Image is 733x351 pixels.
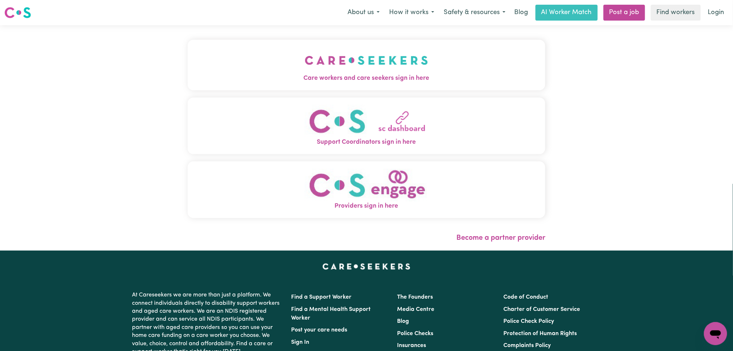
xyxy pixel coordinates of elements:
button: How it works [384,5,439,20]
a: The Founders [397,294,433,300]
button: Providers sign in here [188,161,546,218]
a: Post your care needs [291,327,348,333]
a: Find workers [651,5,701,21]
a: Post a job [604,5,645,21]
a: Sign In [291,339,310,345]
button: About us [343,5,384,20]
a: Find a Mental Health Support Worker [291,307,371,321]
button: Support Coordinators sign in here [188,97,546,154]
a: Code of Conduct [503,294,548,300]
button: Care workers and care seekers sign in here [188,40,546,90]
a: Blog [510,5,533,21]
a: Police Check Policy [503,318,554,324]
a: Login [704,5,729,21]
a: Blog [397,318,409,324]
span: Support Coordinators sign in here [188,138,546,147]
iframe: Button to launch messaging window [704,322,727,345]
a: Find a Support Worker [291,294,352,300]
a: Insurances [397,343,426,348]
a: Charter of Customer Service [503,307,580,312]
span: Care workers and care seekers sign in here [188,74,546,83]
a: Become a partner provider [456,234,545,242]
a: Protection of Human Rights [503,331,577,337]
a: AI Worker Match [536,5,598,21]
button: Safety & resources [439,5,510,20]
img: Careseekers logo [4,6,31,19]
a: Media Centre [397,307,435,312]
a: Complaints Policy [503,343,551,348]
span: Providers sign in here [188,201,546,211]
a: Careseekers logo [4,4,31,21]
a: Careseekers home page [323,264,410,269]
a: Police Checks [397,331,434,337]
